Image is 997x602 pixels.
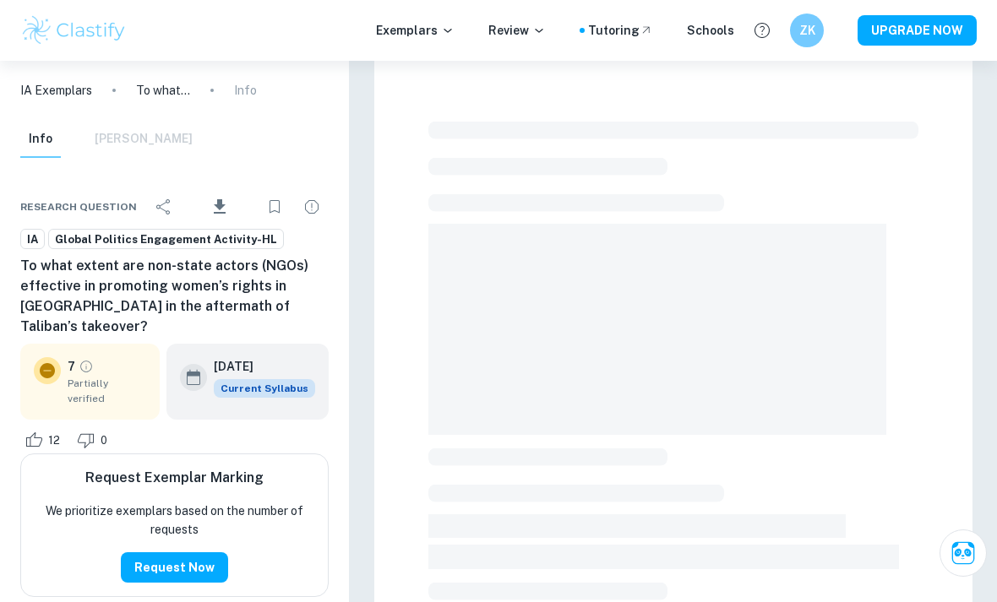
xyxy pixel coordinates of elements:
span: 12 [39,432,69,449]
div: Share [147,190,181,224]
button: Info [20,121,61,158]
a: IA [20,229,45,250]
button: Help and Feedback [748,16,776,45]
span: IA [21,231,44,248]
a: Grade partially verified [79,359,94,374]
p: We prioritize exemplars based on the number of requests [35,502,314,539]
span: 0 [91,432,117,449]
a: Schools [687,21,734,40]
p: Exemplars [376,21,455,40]
h6: To what extent are non-state actors (NGOs) effective in promoting women’s rights in [GEOGRAPHIC_D... [20,256,329,337]
span: Partially verified [68,376,146,406]
button: ZK [790,14,824,47]
span: Current Syllabus [214,379,315,398]
p: Review [488,21,546,40]
button: UPGRADE NOW [858,15,977,46]
a: Tutoring [588,21,653,40]
p: To what extent are non-state actors (NGOs) effective in promoting women’s rights in [GEOGRAPHIC_D... [136,81,190,100]
img: Clastify logo [20,14,128,47]
div: Download [184,185,254,229]
div: Dislike [73,426,117,453]
h6: [DATE] [214,357,302,376]
h6: Request Exemplar Marking [85,468,264,488]
button: Ask Clai [940,529,987,577]
span: Research question [20,199,137,214]
button: Request Now [121,552,228,583]
h6: ZK [798,21,817,40]
div: This exemplar is based on the current syllabus. Feel free to refer to it for inspiration/ideas wh... [214,379,315,398]
div: Report issue [295,190,329,224]
p: 7 [68,357,75,376]
a: IA Exemplars [20,81,92,100]
div: Like [20,426,69,453]
div: Bookmark [258,190,291,224]
a: Global Politics Engagement Activity-HL [48,229,284,250]
p: Info [234,81,257,100]
span: Global Politics Engagement Activity-HL [49,231,283,248]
